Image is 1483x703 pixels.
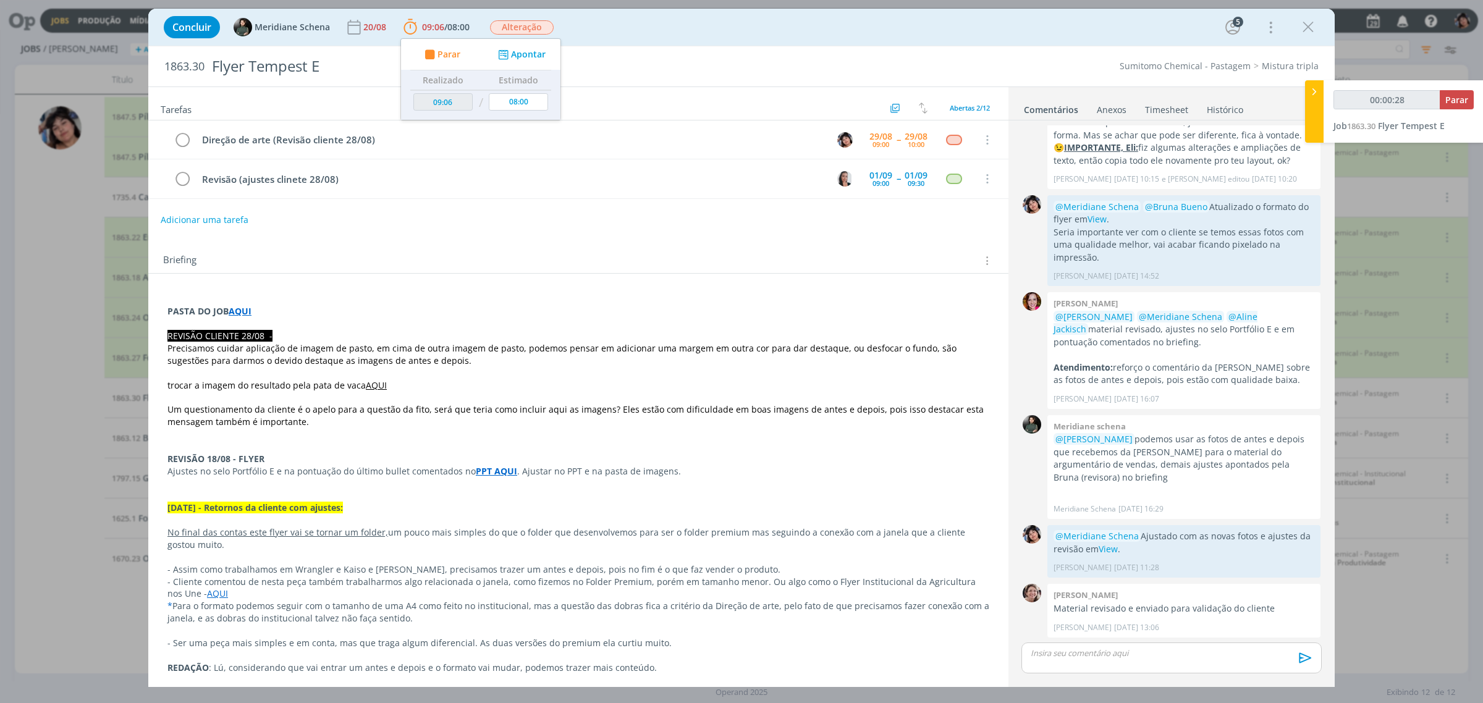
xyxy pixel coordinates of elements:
p: [PERSON_NAME] [1054,622,1112,633]
img: E [1023,525,1041,544]
button: 09:06/08:00 [400,17,473,37]
button: MMeridiane Schena [234,18,330,36]
a: PPT AQUI [476,465,517,477]
div: Revisão (ajustes clinete 28/08) [196,172,826,187]
p: um pouco mais simples do que o folder que desenvolvemos para ser o folder premium mas seguindo a ... [167,526,989,551]
span: [DATE] 10:20 [1252,174,1297,185]
a: AQUI [207,587,228,599]
button: Alteração [489,20,554,35]
button: Adicionar uma tarefa [160,209,249,231]
p: Redação do "folder simples" , . Eu imaginei o tamanho de uma A4 dobrada ao meio, para ser mais ba... [1054,91,1314,167]
span: Um questionamento da cliente é o apelo para a questão da fito, será que teria como incluir aqui a... [167,403,986,427]
span: Concluir [172,22,211,32]
div: 29/08 [869,132,892,141]
span: [DATE] 16:07 [1114,394,1159,405]
span: / [444,21,447,33]
div: 09:30 [908,180,924,187]
td: / [476,90,486,116]
strong: REVISÃO 18/08 - FLYER [167,453,264,465]
span: 1863.30 [164,60,205,74]
p: reforço o comentário da [PERSON_NAME] sobre as fotos de antes e depois, pois estão com qualidade ... [1054,361,1314,387]
a: AQUI [229,305,251,317]
img: E [1023,195,1041,214]
span: 08:00 [447,21,470,33]
p: Ajustes no selo Portfólio E e na pontuação do último bullet comentados no . Ajustar no PPT e na p... [167,465,989,478]
a: Job1863.30Flyer Tempest E [1333,120,1445,132]
span: @Meridiane Schena [1055,530,1139,542]
span: Meridiane Schena [255,23,330,32]
a: Sumitomo Chemical - Pastagem [1120,60,1251,72]
div: 01/09 [869,171,892,180]
span: Briefing [163,253,196,269]
b: [PERSON_NAME] [1054,589,1118,600]
span: trocar a imagem do resultado pela pata de vaca [167,379,366,391]
p: : Lú, considerando que vai entrar um antes e depois e o formato vai mudar, podemos trazer mais co... [167,662,989,674]
div: dialog [148,9,1335,687]
p: Seria importante ver com o cliente se temos essas fotos com uma qualidade melhor, vai acabar fica... [1054,226,1314,264]
a: View [1099,543,1118,555]
a: Mistura tripla [1262,60,1319,72]
p: [PERSON_NAME] [1054,394,1112,405]
u: No final das contas este flyer vai se tornar um folder, [167,526,388,538]
img: B [1023,292,1041,311]
span: -- [897,174,900,183]
span: -- [897,135,900,144]
span: [DATE] 13:06 [1114,622,1159,633]
span: Flyer Tempest E [1378,120,1445,132]
img: M [234,18,252,36]
p: Material revisado e enviado para validação do cliente [1054,602,1314,615]
span: Alteração [490,20,554,35]
span: @Meridiane Schena [1139,311,1222,322]
p: - Assim como trabalhamos em Wrangler e Kaiso e [PERSON_NAME], precisamos trazer um antes e depois... [167,563,989,576]
p: - Cliente comentou de nesta peça também trabalharmos algo relacionada o janela, como fizemos no F... [167,576,989,600]
span: e [PERSON_NAME] editou [1162,174,1249,185]
span: @Meridiane Schena [1055,201,1139,213]
p: Atualizado o formato do flyer em . [1054,201,1314,226]
p: [PERSON_NAME] [1054,271,1112,282]
th: Realizado [410,70,476,90]
span: @Aline Jackisch [1054,311,1257,335]
strong: REDAÇÃO [167,662,209,673]
button: Concluir [164,16,220,38]
span: @[PERSON_NAME] [1055,433,1133,445]
img: arrow-down-up.svg [919,103,927,114]
span: uidar aplicação de imagem de pasto, em cima de outra imagem de pasto, podemos pensar em adicionar... [167,342,959,366]
button: Apontar [495,48,546,61]
span: [DATE] 14:52 [1114,271,1159,282]
th: Estimado [486,70,551,90]
span: [DATE] 11:28 [1114,562,1159,573]
button: 5 [1223,17,1243,37]
div: Direção de arte (Revisão cliente 28/08) [196,132,826,148]
p: Ajustado com as novas fotos e ajustes da revisão em . [1054,530,1314,555]
div: 09:00 [872,141,889,148]
strong: [DATE] - Retornos da cliente com ajustes: [167,502,343,513]
button: Parar [421,48,460,61]
div: Flyer Tempest E [207,51,832,82]
span: Precisamos c [167,342,221,354]
img: E [837,132,853,148]
a: Comentários [1023,98,1079,116]
div: 09:00 [872,180,889,187]
div: 01/09 [905,171,927,180]
span: @Bruna Bueno [1145,201,1207,213]
a: AQUI [366,379,387,391]
div: 29/08 [905,132,927,141]
button: E [835,130,854,149]
div: 10:00 [908,141,924,148]
u: IMPORTANTE, Eli: [1064,141,1138,153]
p: Meridiane Schena [1054,503,1116,515]
span: 1863.30 [1347,120,1375,132]
span: REVISÃO CLIENTE 28/08 - [167,330,273,342]
p: Também considerar o QR Code levando para página de Pastagem. [167,674,989,686]
span: Parar [437,50,460,59]
a: Timesheet [1144,98,1189,116]
span: Tarefas [161,101,192,116]
a: View [1088,213,1107,225]
div: 5 [1233,17,1243,27]
img: A [1023,584,1041,602]
button: C [835,169,854,188]
span: [DATE] 16:29 [1118,503,1164,515]
p: [PERSON_NAME] [1054,174,1112,185]
p: [PERSON_NAME] [1054,562,1112,573]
